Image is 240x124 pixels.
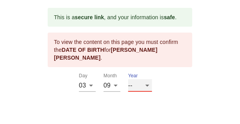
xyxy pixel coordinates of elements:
b: safe [164,14,175,20]
b: secure link [75,14,104,20]
div: To view the content on this page you must confirm the for . [54,35,186,65]
b: DATE OF BIRTH [62,47,104,53]
label: Year [128,74,138,78]
label: Day [79,74,88,78]
label: Month [104,74,117,78]
div: This is a , and your information is . [54,10,177,24]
